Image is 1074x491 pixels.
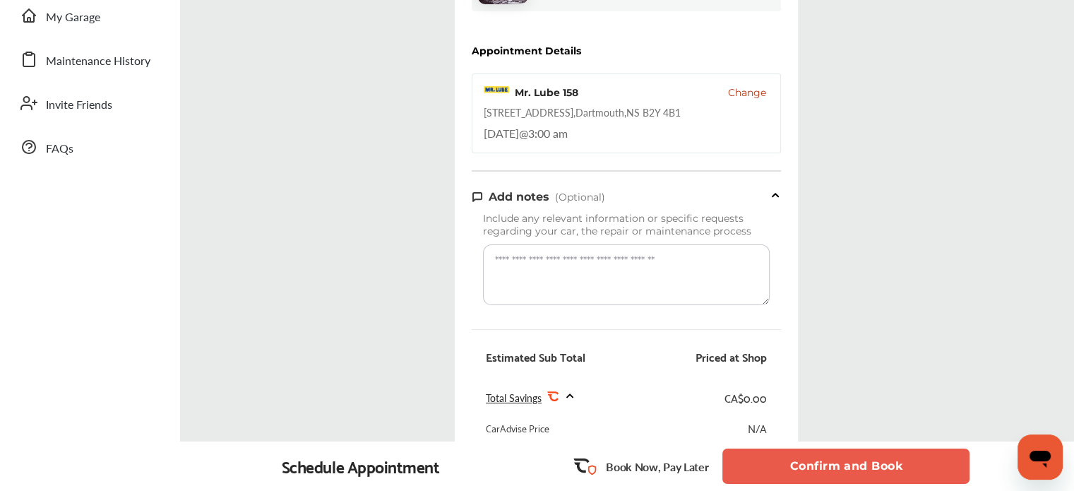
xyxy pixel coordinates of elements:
div: Mr. Lube 158 [515,85,578,100]
img: note-icon.db9493fa.svg [472,191,483,203]
span: Add notes [489,190,549,203]
div: Schedule Appointment [282,456,440,476]
span: Invite Friends [46,96,112,114]
div: Appointment Details [472,45,581,57]
p: Book Now, Pay Later [606,459,708,475]
a: Invite Friends [13,85,166,122]
a: Maintenance History [13,41,166,78]
span: My Garage [46,8,100,27]
span: @ [519,125,528,141]
span: 3:00 am [528,125,568,141]
img: logo-mr-lube.png [484,86,509,99]
button: Confirm and Book [722,449,969,484]
button: Change [728,85,766,100]
a: FAQs [13,129,166,165]
div: CA$0.00 [724,388,767,407]
div: [STREET_ADDRESS] , Dartmouth , NS B2Y 4B1 [484,105,681,119]
div: Estimated Sub Total [486,350,585,364]
span: Maintenance History [46,52,150,71]
span: Include any relevant information or specific requests regarding your car, the repair or maintenan... [483,212,751,237]
span: Total Savings [486,391,542,405]
iframe: Button to launch messaging window [1018,434,1063,480]
span: [DATE] [484,125,519,141]
div: CarAdvise Price [486,421,549,435]
span: FAQs [46,140,73,158]
div: N/A [748,421,767,435]
div: Priced at Shop [696,350,767,364]
span: (Optional) [555,191,605,203]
